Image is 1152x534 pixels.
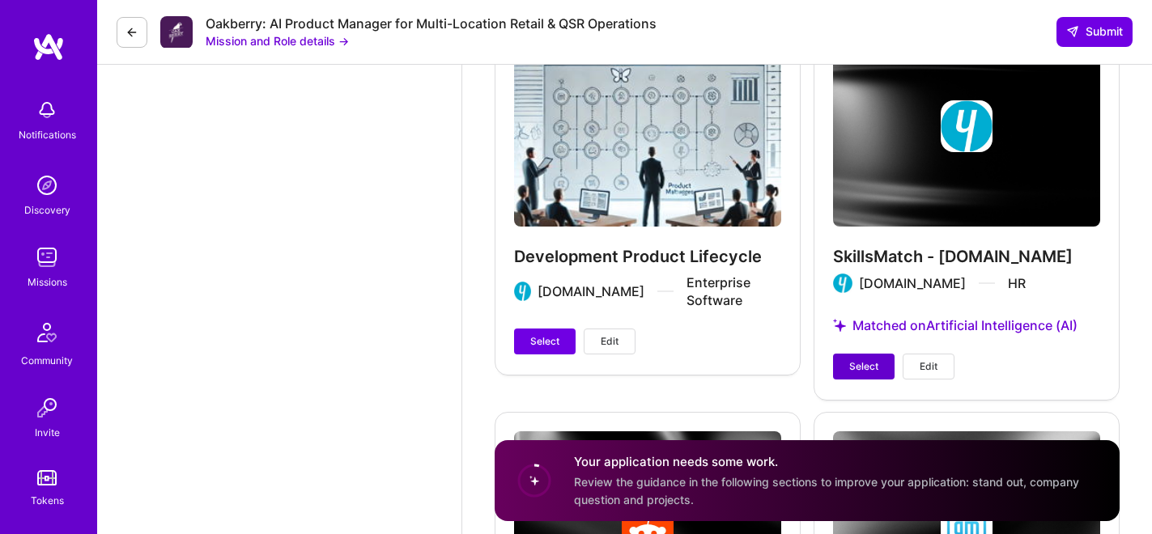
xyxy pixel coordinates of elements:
div: Community [21,352,73,369]
div: Missions [28,273,67,290]
button: Edit [584,328,636,354]
button: Mission and Role details → [206,32,349,49]
img: Invite [31,392,63,424]
img: discovery [31,169,63,201]
span: Select [849,359,878,374]
i: icon LeftArrowDark [125,26,138,39]
button: Submit [1056,17,1133,46]
button: Select [514,328,576,354]
img: Community [28,313,66,352]
div: Tokens [31,492,64,509]
img: tokens [37,470,57,485]
div: Discovery [24,201,70,218]
span: Review the guidance in the following sections to improve your application: stand out, company que... [574,476,1079,506]
h4: Your application needs some work. [574,454,1100,471]
img: logo [32,32,65,61]
div: Notifications [19,126,76,143]
img: bell [31,94,63,126]
span: Submit [1066,23,1123,40]
button: Edit [903,354,954,379]
button: Select [833,354,895,379]
img: Company Logo [160,16,193,48]
div: Oakberry: AI Product Manager for Multi-Location Retail & QSR Operations [206,15,657,32]
span: Edit [920,359,937,374]
span: Select [530,334,559,349]
i: icon SendLight [1066,25,1079,38]
img: teamwork [31,241,63,273]
span: Edit [601,334,619,349]
div: Invite [35,424,60,441]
